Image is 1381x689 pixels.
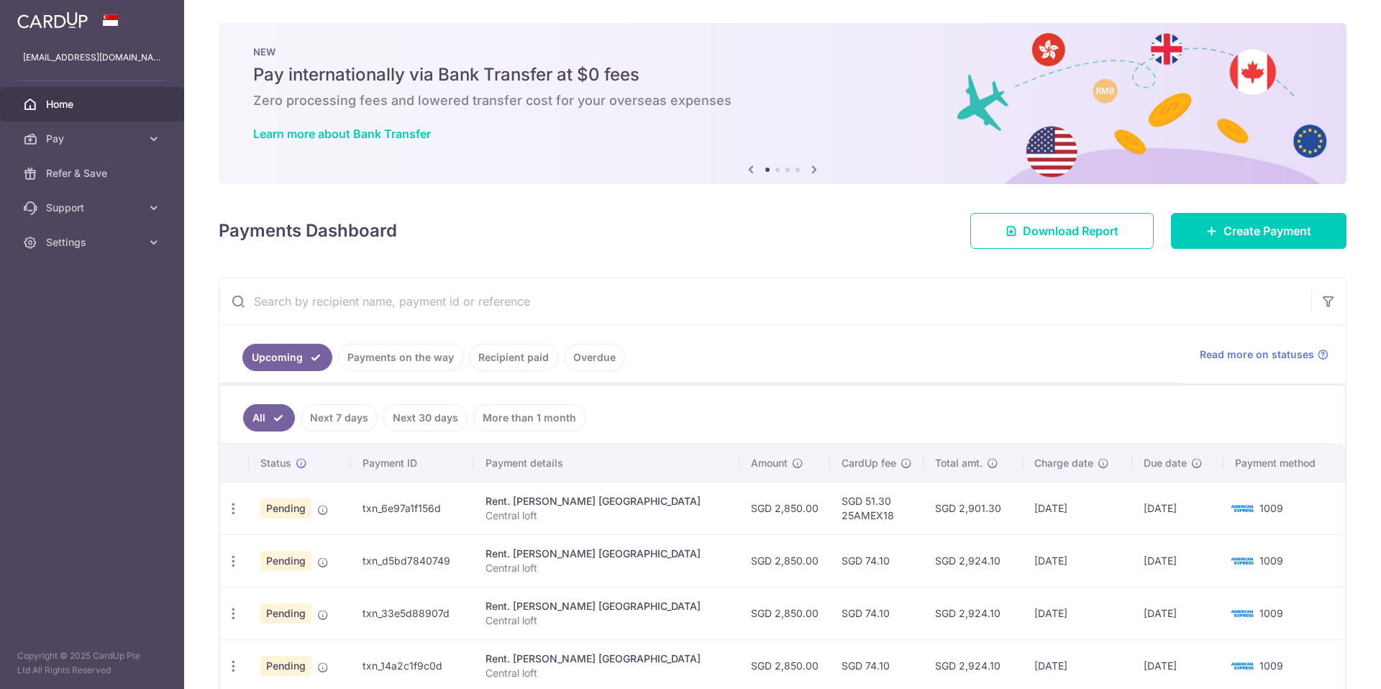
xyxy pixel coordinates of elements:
img: Bank Card [1228,605,1257,622]
td: SGD 2,850.00 [739,587,830,639]
a: Create Payment [1171,213,1346,249]
span: Total amt. [935,456,983,470]
span: Read more on statuses [1200,347,1314,362]
span: 1009 [1259,607,1283,619]
div: Rent. [PERSON_NAME] [GEOGRAPHIC_DATA] [486,599,728,613]
a: Next 30 days [383,404,468,432]
div: Rent. [PERSON_NAME] [GEOGRAPHIC_DATA] [486,652,728,666]
a: Download Report [970,213,1154,249]
span: CardUp fee [842,456,896,470]
td: [DATE] [1132,587,1223,639]
th: Payment details [474,444,739,482]
td: SGD 2,924.10 [924,534,1023,587]
td: [DATE] [1132,482,1223,534]
td: SGD 2,901.30 [924,482,1023,534]
span: Support [46,201,141,215]
span: 1009 [1259,502,1283,514]
p: Central loft [486,613,728,628]
input: Search by recipient name, payment id or reference [219,278,1311,324]
span: Create Payment [1223,222,1311,239]
p: NEW [253,46,1312,58]
h5: Pay internationally via Bank Transfer at $0 fees [253,63,1312,86]
span: Pending [260,551,311,571]
p: Central loft [486,666,728,680]
a: Overdue [564,344,625,371]
img: Bank Card [1228,552,1257,570]
a: Recipient paid [469,344,558,371]
td: SGD 74.10 [830,587,924,639]
a: Learn more about Bank Transfer [253,127,431,141]
th: Payment ID [351,444,475,482]
span: Charge date [1034,456,1093,470]
div: Rent. [PERSON_NAME] [GEOGRAPHIC_DATA] [486,547,728,561]
a: Read more on statuses [1200,347,1328,362]
span: Download Report [1023,222,1118,239]
img: CardUp [17,12,88,29]
td: SGD 51.30 25AMEX18 [830,482,924,534]
td: SGD 2,850.00 [739,534,830,587]
p: Central loft [486,561,728,575]
h6: Zero processing fees and lowered transfer cost for your overseas expenses [253,92,1312,109]
td: txn_33e5d88907d [351,587,475,639]
span: Pending [260,603,311,624]
span: 1009 [1259,660,1283,672]
a: Payments on the way [338,344,463,371]
span: Pay [46,132,141,146]
span: Settings [46,235,141,250]
td: SGD 2,850.00 [739,482,830,534]
span: Home [46,97,141,111]
span: Refer & Save [46,166,141,181]
p: [EMAIL_ADDRESS][DOMAIN_NAME] [23,50,161,65]
a: All [243,404,295,432]
h4: Payments Dashboard [219,218,397,244]
iframe: Opens a widget where you can find more information [1288,646,1367,682]
td: [DATE] [1132,534,1223,587]
span: Amount [751,456,788,470]
td: [DATE] [1023,587,1132,639]
p: Central loft [486,508,728,523]
img: Bank transfer banner [219,23,1346,184]
td: [DATE] [1023,482,1132,534]
a: Upcoming [242,344,332,371]
td: [DATE] [1023,534,1132,587]
span: Due date [1144,456,1187,470]
span: 1009 [1259,555,1283,567]
td: SGD 2,924.10 [924,587,1023,639]
span: Pending [260,498,311,519]
span: Status [260,456,291,470]
a: More than 1 month [473,404,585,432]
span: Pending [260,656,311,676]
td: txn_6e97a1f156d [351,482,475,534]
td: txn_d5bd7840749 [351,534,475,587]
img: Bank Card [1228,657,1257,675]
img: Bank Card [1228,500,1257,517]
div: Rent. [PERSON_NAME] [GEOGRAPHIC_DATA] [486,494,728,508]
td: SGD 74.10 [830,534,924,587]
a: Next 7 days [301,404,378,432]
th: Payment method [1223,444,1345,482]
